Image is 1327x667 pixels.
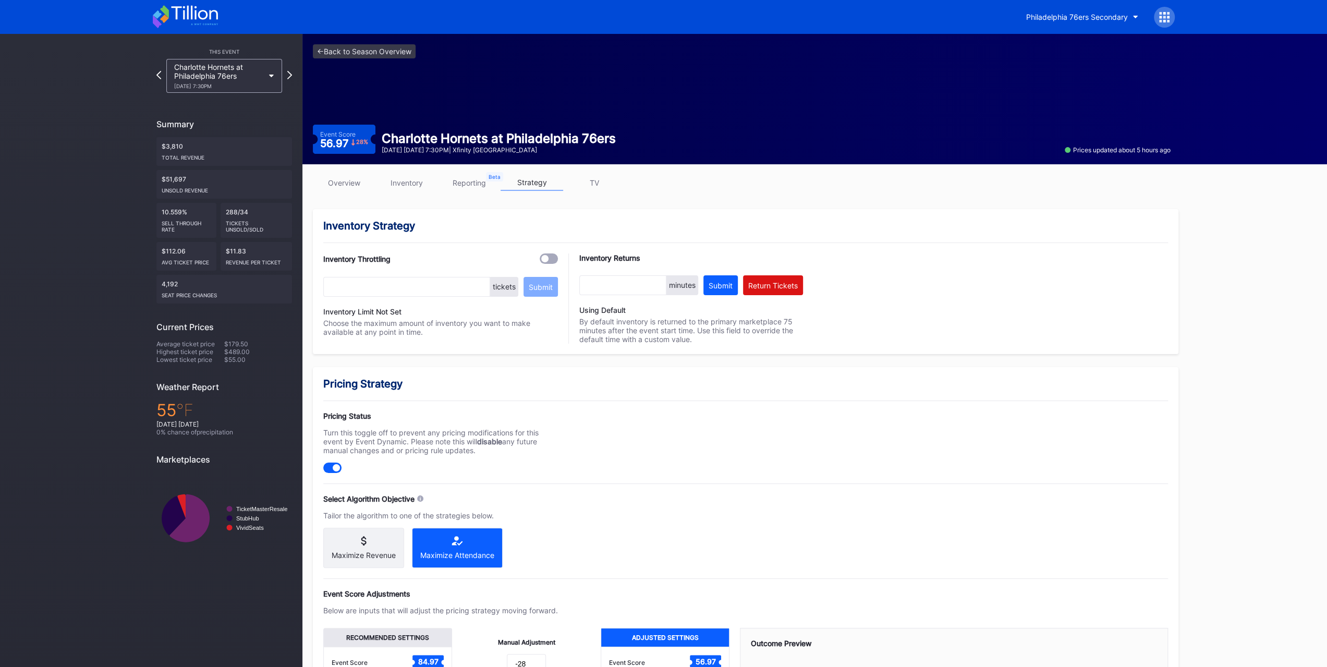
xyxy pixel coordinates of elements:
[323,606,558,615] div: Below are inputs that will adjust the pricing strategy moving forward.
[382,146,616,154] div: [DATE] [DATE] 7:30PM | Xfinity [GEOGRAPHIC_DATA]
[320,138,368,149] div: 56.97
[418,657,439,666] text: 84.97
[323,220,1168,232] div: Inventory Strategy
[420,551,494,560] div: Maximize Attendance
[156,348,224,356] div: Highest ticket price
[156,356,224,363] div: Lowest ticket price
[332,551,396,560] div: Maximize Revenue
[156,275,292,304] div: 4,192
[236,515,259,522] text: StubHub
[1065,146,1171,154] div: Prices updated about 5 hours ago
[323,589,1168,598] div: Event Score Adjustments
[323,319,558,336] div: Choose the maximum amount of inventory you want to make available at any point in time.
[356,139,368,145] div: 28 %
[156,137,292,166] div: $3,810
[1018,7,1146,27] button: Philadelphia 76ers Secondary
[156,382,292,392] div: Weather Report
[162,216,211,233] div: Sell Through Rate
[156,428,292,436] div: 0 % chance of precipitation
[174,83,264,89] div: [DATE] 7:30PM
[156,420,292,428] div: [DATE] [DATE]
[323,254,391,263] div: Inventory Throttling
[529,283,553,292] div: Submit
[382,131,616,146] div: Charlotte Hornets at Philadelphia 76ers
[156,48,292,55] div: This Event
[221,203,293,238] div: 288/34
[490,277,518,297] div: tickets
[498,638,555,646] div: Manual Adjustment
[323,428,558,455] div: Turn this toggle off to prevent any pricing modifications for this event by Event Dynamic. Please...
[1026,13,1128,21] div: Philadelphia 76ers Secondary
[313,175,375,191] a: overview
[751,639,1157,648] div: Outcome Preview
[224,340,292,348] div: $179.50
[156,119,292,129] div: Summary
[156,170,292,199] div: $51,697
[323,307,558,316] div: Inventory Limit Not Set
[162,288,287,298] div: seat price changes
[156,242,216,271] div: $112.06
[501,175,563,191] a: strategy
[162,183,287,193] div: Unsold Revenue
[375,175,438,191] a: inventory
[320,130,356,138] div: Event Score
[601,628,729,647] div: Adjusted Settings
[323,378,1168,390] div: Pricing Strategy
[174,63,264,89] div: Charlotte Hornets at Philadelphia 76ers
[226,216,287,233] div: Tickets Unsold/Sold
[666,275,698,295] div: minutes
[438,175,501,191] a: reporting
[156,400,292,420] div: 55
[236,506,287,512] text: TicketMasterResale
[332,659,368,666] div: Event Score
[176,400,193,420] span: ℉
[696,657,716,666] text: 56.97
[224,356,292,363] div: $55.00
[156,340,224,348] div: Average ticket price
[156,472,292,564] svg: Chart title
[162,150,287,161] div: Total Revenue
[323,411,558,420] div: Pricing Status
[323,511,558,520] div: Tailor the algorithm to one of the strategies below.
[236,525,264,531] text: VividSeats
[579,306,803,314] div: Using Default
[579,306,803,344] div: By default inventory is returned to the primary marketplace 75 minutes after the event start time...
[156,454,292,465] div: Marketplaces
[313,44,416,58] a: <-Back to Season Overview
[162,255,211,265] div: Avg ticket price
[743,275,803,295] button: Return Tickets
[221,242,293,271] div: $11.83
[748,281,798,290] div: Return Tickets
[524,277,558,297] button: Submit
[609,659,645,666] div: Event Score
[563,175,626,191] a: TV
[226,255,287,265] div: Revenue per ticket
[156,203,216,238] div: 10.559%
[224,348,292,356] div: $489.00
[324,628,452,647] div: Recommended Settings
[709,281,733,290] div: Submit
[579,253,803,262] div: Inventory Returns
[156,322,292,332] div: Current Prices
[323,494,415,503] div: Select Algorithm Objective
[703,275,738,295] button: Submit
[477,437,502,446] strong: disable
